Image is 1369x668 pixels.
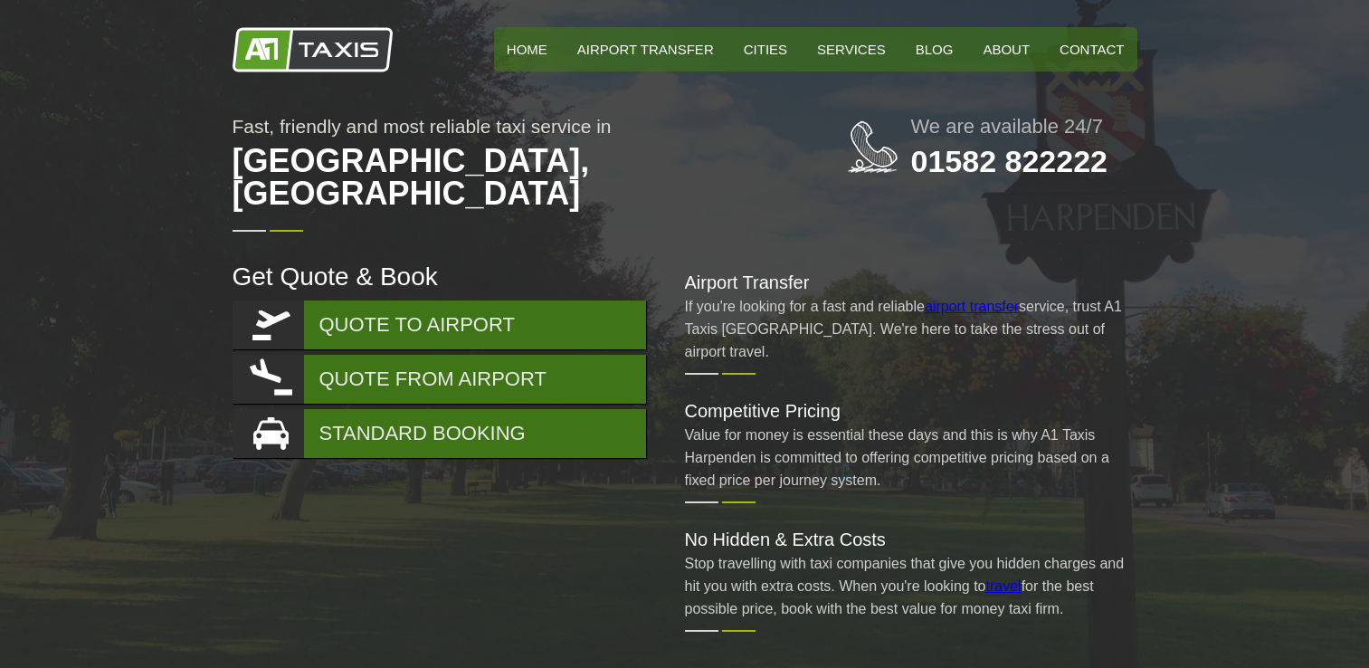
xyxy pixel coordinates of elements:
[233,264,649,290] h2: Get Quote & Book
[986,578,1022,594] a: travel
[685,273,1137,291] h2: Airport Transfer
[233,117,775,219] h1: Fast, friendly and most reliable taxi service in
[731,27,800,72] a: Cities
[925,299,1019,314] a: airport transfer
[685,552,1137,620] p: Stop travelling with taxi companies that give you hidden charges and hit you with extra costs. Wh...
[494,27,560,72] a: HOME
[903,27,966,72] a: Blog
[685,402,1137,420] h2: Competitive Pricing
[233,355,646,404] a: QUOTE FROM AIRPORT
[233,136,775,219] span: [GEOGRAPHIC_DATA], [GEOGRAPHIC_DATA]
[911,144,1108,178] a: 01582 822222
[804,27,898,72] a: Services
[565,27,727,72] a: Airport Transfer
[911,117,1137,137] h2: We are available 24/7
[1047,27,1136,72] a: Contact
[685,424,1137,491] p: Value for money is essential these days and this is why A1 Taxis Harpenden is committed to offeri...
[233,301,646,349] a: QUOTE TO AIRPORT
[685,530,1137,549] h2: No Hidden & Extra Costs
[233,409,646,458] a: STANDARD BOOKING
[970,27,1042,72] a: About
[233,27,393,72] img: A1 Taxis
[685,295,1137,363] p: If you're looking for a fast and reliable service, trust A1 Taxis [GEOGRAPHIC_DATA]. We're here t...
